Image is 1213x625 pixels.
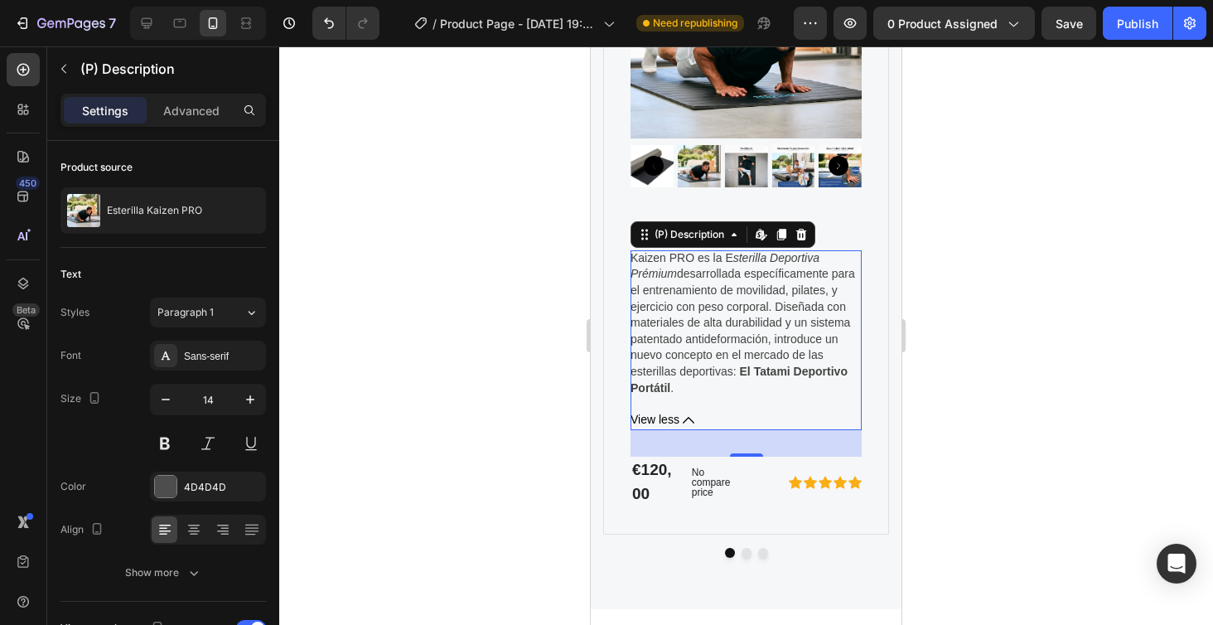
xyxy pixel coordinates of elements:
span: Paragraph 1 [157,305,214,320]
div: Beta [12,303,40,317]
button: 7 [7,7,123,40]
div: Open Intercom Messenger [1157,544,1196,584]
button: 0 product assigned [873,7,1035,40]
span: Need republishing [653,16,737,31]
div: Font [60,348,81,363]
span: 0 product assigned [887,15,998,32]
div: Size [60,388,104,410]
span: / [433,15,437,32]
div: 450 [16,177,40,190]
button: Publish [1103,7,1172,40]
img: product feature img [67,194,100,227]
div: Undo/Redo [312,7,379,40]
div: Text [60,267,81,282]
div: Sans-serif [184,349,262,364]
span: Save [1056,17,1083,31]
button: Paragraph 1 [150,298,266,327]
button: Show more [60,558,266,588]
div: Align [60,519,107,541]
span: Product Page - [DATE] 19:54:48 [440,15,597,32]
div: Color [60,479,86,494]
p: 7 [109,13,116,33]
div: Product source [60,160,133,175]
p: Advanced [163,102,220,119]
div: Styles [60,305,89,320]
p: Settings [82,102,128,119]
div: Show more [125,564,202,581]
div: 4D4D4D [184,480,262,495]
p: (P) Description [80,59,259,79]
p: Esterilla Kaizen PRO [107,205,202,216]
div: Publish [1117,15,1158,32]
button: Save [1041,7,1096,40]
iframe: Design area [591,46,901,625]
